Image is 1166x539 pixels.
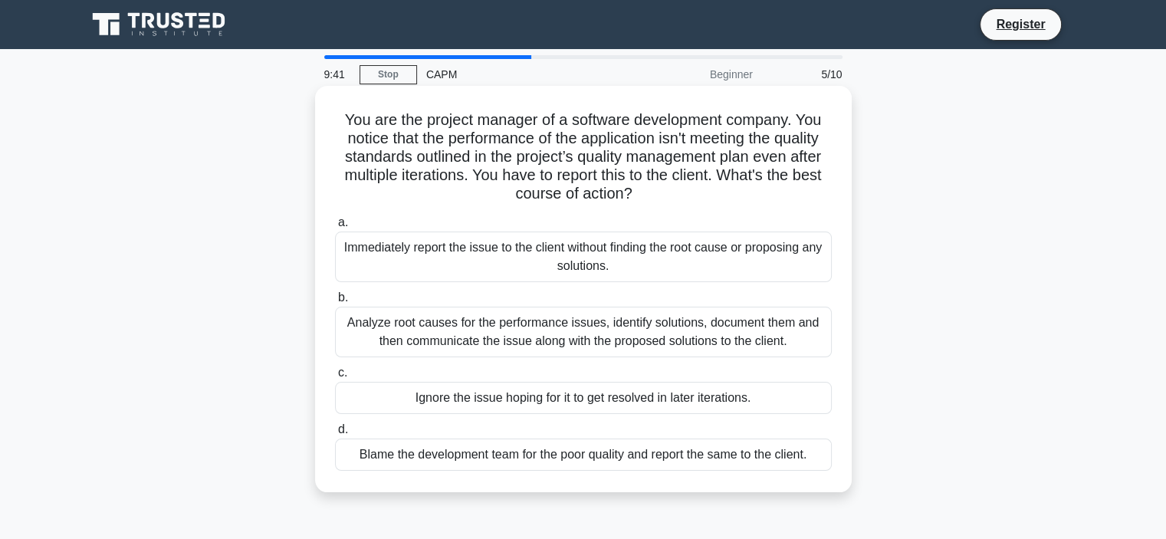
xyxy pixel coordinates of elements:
div: Beginner [628,59,762,90]
a: Stop [360,65,417,84]
div: 9:41 [315,59,360,90]
div: CAPM [417,59,628,90]
div: Ignore the issue hoping for it to get resolved in later iterations. [335,382,832,414]
span: a. [338,215,348,228]
div: Analyze root causes for the performance issues, identify solutions, document them and then commun... [335,307,832,357]
div: 5/10 [762,59,852,90]
div: Immediately report the issue to the client without finding the root cause or proposing any soluti... [335,232,832,282]
div: Blame the development team for the poor quality and report the same to the client. [335,439,832,471]
a: Register [987,15,1054,34]
span: d. [338,422,348,435]
span: c. [338,366,347,379]
h5: You are the project manager of a software development company. You notice that the performance of... [333,110,833,204]
span: b. [338,291,348,304]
